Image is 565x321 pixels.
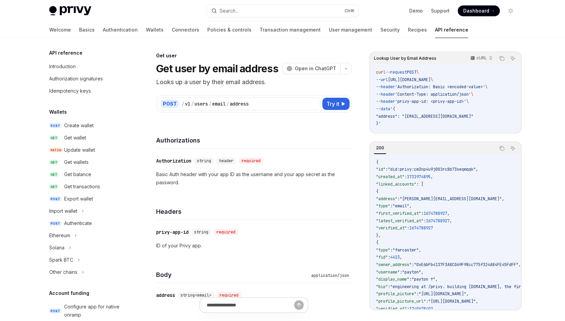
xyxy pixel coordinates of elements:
span: \ [466,99,469,104]
span: \ [416,70,419,75]
div: Authenticate [64,219,92,227]
a: Security [380,22,400,38]
div: required [214,229,238,235]
span: Try it [326,100,339,108]
button: Ask AI [508,144,517,153]
div: application/json [308,272,352,279]
span: "address": "[EMAIL_ADDRESS][DOMAIN_NAME]" [376,114,473,119]
a: Welcome [49,22,71,38]
span: "profile_picture_url" [376,299,426,304]
a: Policies & controls [207,22,251,38]
span: , [476,167,478,172]
span: : [390,203,393,209]
span: POST [49,221,61,226]
span: \ [485,84,488,90]
div: Create wallet [64,121,94,130]
div: Get transactions [64,183,100,191]
div: Configure app for native onramp [64,303,127,319]
a: Authentication [103,22,138,38]
h5: Wallets [49,108,67,116]
span: : [426,299,428,304]
span: }, [376,233,381,238]
span: : [404,174,407,180]
a: PATCHUpdate wallet [44,144,131,156]
a: Wallets [146,22,164,38]
a: User management [329,22,372,38]
div: users [194,100,208,107]
span: "payton" [402,269,421,275]
a: Idempotency keys [44,85,131,97]
span: "id" [376,167,385,172]
div: email [212,100,226,107]
span: : [409,277,412,282]
span: "first_verified_at" [376,211,421,216]
span: , [466,291,469,297]
span: "farcaster" [393,247,419,253]
span: GET [49,172,59,177]
span: --url [376,77,388,82]
div: required [217,292,241,299]
button: Send message [294,300,304,310]
a: GETGet balance [44,168,131,181]
div: Introduction [49,62,76,71]
div: Idempotency keys [49,87,91,95]
span: , [419,247,421,253]
span: , [421,269,423,275]
span: "[URL][DOMAIN_NAME]" [419,291,466,297]
span: { [376,159,378,165]
span: , [435,277,438,282]
span: : [388,254,390,260]
div: 200 [374,144,386,152]
p: cURL [476,55,487,61]
div: required [239,157,263,164]
span: GET [49,135,59,140]
span: Ctrl K [344,8,355,14]
span: "payton ↑" [412,277,435,282]
button: Toggle dark mode [505,5,516,16]
div: Solana [49,244,64,252]
a: Authorization signatures [44,73,131,85]
button: Search...CtrlK [207,5,359,17]
div: Authorization [156,157,191,164]
span: "[PERSON_NAME][EMAIL_ADDRESS][DOMAIN_NAME]" [400,196,502,202]
span: }' [376,121,381,126]
div: Get wallet [64,134,86,142]
button: Copy the contents from the code block [497,54,506,63]
span: "verified_at" [376,306,407,311]
span: Lookup User by Email Address [374,56,436,61]
span: --header [376,92,395,97]
div: privy-app-id [156,229,189,235]
span: "[URL][DOMAIN_NAME]" [428,299,476,304]
span: string [194,229,208,235]
span: , [502,196,504,202]
span: : [397,196,400,202]
button: Try it [322,98,350,110]
span: string<email> [181,292,211,298]
a: POSTCreate wallet [44,119,131,132]
span: : [385,167,388,172]
span: : [416,291,419,297]
span: : [407,225,409,231]
span: , [431,174,433,180]
span: 'privy-app-id: <privy-app-id>' [395,99,466,104]
span: : [388,284,390,289]
div: address [230,100,249,107]
span: "created_at" [376,174,404,180]
a: GETGet wallets [44,156,131,168]
span: "owner_address" [376,262,412,267]
span: , [450,218,452,224]
span: , [519,262,521,267]
span: POST [49,123,61,128]
span: , [433,306,435,311]
span: PATCH [49,148,63,153]
div: address [156,292,175,299]
span: [URL][DOMAIN_NAME] [388,77,431,82]
h4: Body [156,270,308,279]
a: GETGet transactions [44,181,131,193]
span: : [412,262,414,267]
span: 1674788927 [426,218,450,224]
button: cURL [467,53,495,64]
span: curl [376,70,385,75]
span: "email" [393,203,409,209]
div: / [226,100,229,107]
